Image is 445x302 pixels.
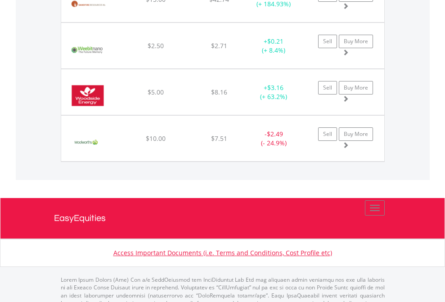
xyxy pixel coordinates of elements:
[66,34,111,66] img: EQU.AU.WBT.png
[267,130,283,138] span: $2.49
[246,130,302,148] div: - (- 24.9%)
[267,37,283,45] span: $0.21
[54,198,391,239] a: EasyEquities
[66,127,107,159] img: EQU.AU.WOW.png
[339,35,373,48] a: Buy More
[113,248,332,257] a: Access Important Documents (i.e. Terms and Conditions, Cost Profile etc)
[211,41,227,50] span: $2.71
[211,134,227,143] span: $7.51
[318,127,337,141] a: Sell
[267,83,283,92] span: $3.16
[318,35,337,48] a: Sell
[148,41,164,50] span: $2.50
[246,37,302,55] div: + (+ 8.4%)
[148,88,164,96] span: $5.00
[246,83,302,101] div: + (+ 63.2%)
[146,134,166,143] span: $10.00
[66,81,111,113] img: EQU.AU.WDS.png
[339,127,373,141] a: Buy More
[211,88,227,96] span: $8.16
[318,81,337,95] a: Sell
[339,81,373,95] a: Buy More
